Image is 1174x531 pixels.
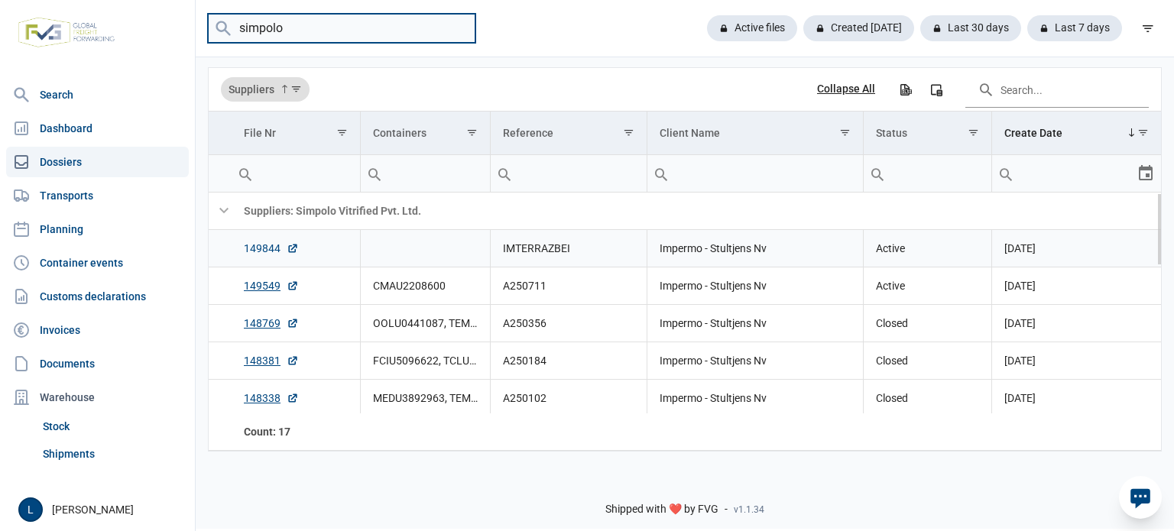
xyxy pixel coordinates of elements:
[6,382,189,413] div: Warehouse
[623,127,634,138] span: Show filter options for column 'Reference'
[1004,127,1062,139] div: Create Date
[1004,317,1036,329] span: [DATE]
[1134,15,1162,42] div: filter
[6,214,189,244] a: Planning
[491,155,647,192] input: Filter cell
[6,348,189,379] a: Documents
[490,112,647,155] td: Column Reference
[6,281,189,312] a: Customs declarations
[221,68,1149,111] div: Data grid toolbar
[18,497,43,522] button: L
[647,380,863,417] td: Impermo - Stultjens Nv
[6,248,189,278] a: Container events
[12,11,121,53] img: FVG - Global freight forwarding
[647,155,675,192] div: Search box
[839,127,851,138] span: Show filter options for column 'Client Name'
[605,503,718,516] span: Shipped with ❤️ by FVG
[1004,355,1036,367] span: [DATE]
[6,113,189,144] a: Dashboard
[647,342,863,380] td: Impermo - Stultjens Nv
[1137,127,1149,138] span: Show filter options for column 'Create Date'
[208,14,475,44] input: Search dossiers
[490,155,647,193] td: Filter cell
[647,305,863,342] td: Impermo - Stultjens Nv
[864,230,992,267] td: Active
[992,155,1161,193] td: Filter cell
[923,76,950,103] div: Column Chooser
[232,155,259,192] div: Search box
[232,112,360,155] td: Column File Nr
[490,230,647,267] td: IMTERRAZBEI
[490,342,647,380] td: A250184
[1004,392,1036,404] span: [DATE]
[864,155,992,193] td: Filter cell
[209,68,1161,451] div: Data grid with 18 rows and 7 columns
[360,342,490,380] td: FCIU5096622, TCLU3262044
[6,147,189,177] a: Dossiers
[647,112,863,155] td: Column Client Name
[992,112,1161,155] td: Column Create Date
[18,497,186,522] div: [PERSON_NAME]
[466,127,478,138] span: Show filter options for column 'Containers'
[37,440,189,468] a: Shipments
[244,424,348,439] div: File Nr Count: 17
[221,77,310,102] div: Suppliers
[336,127,348,138] span: Show filter options for column 'File Nr'
[244,316,299,331] a: 148769
[864,155,991,192] input: Filter cell
[647,155,863,192] input: Filter cell
[1137,155,1155,192] div: Select
[490,305,647,342] td: A250356
[232,193,1161,230] td: Suppliers: Simpolo Vitrified Pvt. Ltd.
[920,15,1021,41] div: Last 30 days
[209,193,232,230] td: Collapse
[360,267,490,305] td: CMAU2208600
[232,155,360,192] input: Filter cell
[1027,15,1122,41] div: Last 7 days
[360,380,490,417] td: MEDU3892963, TEMU2726153
[244,241,299,256] a: 149844
[817,83,875,96] div: Collapse All
[864,155,891,192] div: Search box
[965,71,1149,108] input: Search in the data grid
[992,155,1020,192] div: Search box
[37,413,189,440] a: Stock
[864,305,992,342] td: Closed
[803,15,914,41] div: Created [DATE]
[232,155,360,193] td: Filter cell
[6,79,189,110] a: Search
[734,503,764,516] span: v1.1.34
[647,230,863,267] td: Impermo - Stultjens Nv
[1004,242,1036,254] span: [DATE]
[707,15,797,41] div: Active files
[491,155,518,192] div: Search box
[725,503,728,516] span: -
[373,127,426,139] div: Containers
[864,342,992,380] td: Closed
[360,112,490,155] td: Column Containers
[992,155,1137,192] input: Filter cell
[361,155,490,192] input: Filter cell
[864,112,992,155] td: Column Status
[360,155,490,193] td: Filter cell
[891,76,919,103] div: Export all data to Excel
[876,127,907,139] div: Status
[490,380,647,417] td: A250102
[244,390,299,406] a: 148338
[6,180,189,211] a: Transports
[968,127,979,138] span: Show filter options for column 'Status'
[244,278,299,293] a: 149549
[244,353,299,368] a: 148381
[503,127,553,139] div: Reference
[6,315,189,345] a: Invoices
[361,155,388,192] div: Search box
[864,380,992,417] td: Closed
[864,267,992,305] td: Active
[244,127,276,139] div: File Nr
[490,267,647,305] td: A250711
[647,267,863,305] td: Impermo - Stultjens Nv
[360,305,490,342] td: OOLU0441087, TEMU0079171
[647,155,863,193] td: Filter cell
[290,83,302,95] span: Show filter options for column 'Suppliers'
